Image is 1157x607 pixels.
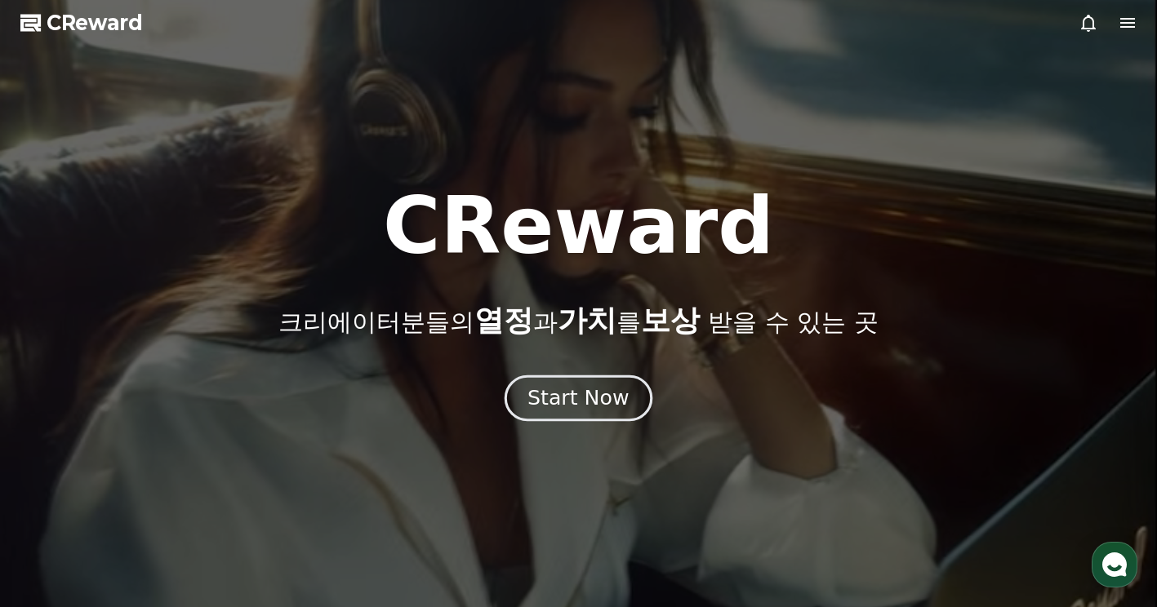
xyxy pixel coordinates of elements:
[558,303,616,337] span: 가치
[383,187,774,265] h1: CReward
[51,496,61,509] span: 홈
[211,472,314,512] a: 설정
[474,303,533,337] span: 열정
[47,10,143,36] span: CReward
[505,375,652,422] button: Start Now
[149,497,169,510] span: 대화
[278,304,878,337] p: 크리에이터분들의 과 를 받을 수 있는 곳
[20,10,143,36] a: CReward
[641,303,700,337] span: 보상
[527,384,629,412] div: Start Now
[252,496,272,509] span: 설정
[5,472,108,512] a: 홈
[508,392,649,408] a: Start Now
[108,472,211,512] a: 대화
